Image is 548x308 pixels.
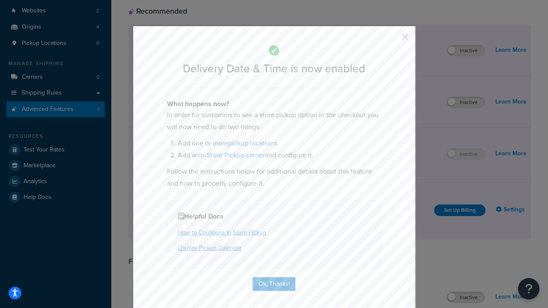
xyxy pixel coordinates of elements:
[167,166,381,190] p: Follow the instructions below for additional details about this feature and how to properly confi...
[167,109,381,133] p: In order for customers to see a store pickup option in the checkout you will now need to do two t...
[228,138,277,148] a: pickup locations
[178,149,381,161] li: Add an and configure it.
[253,277,295,291] button: Ok, Thanks!
[178,211,370,222] h4: Helpful Docs
[178,137,381,149] li: Add one or more .
[178,228,266,237] a: How to Configure In-Store Pickup
[199,150,265,160] a: In-Store Pickup carrier
[178,243,242,252] a: Display Pickup Calendar
[167,99,381,109] h4: What happens now?
[167,62,381,75] h2: Delivery Date & Time is now enabled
